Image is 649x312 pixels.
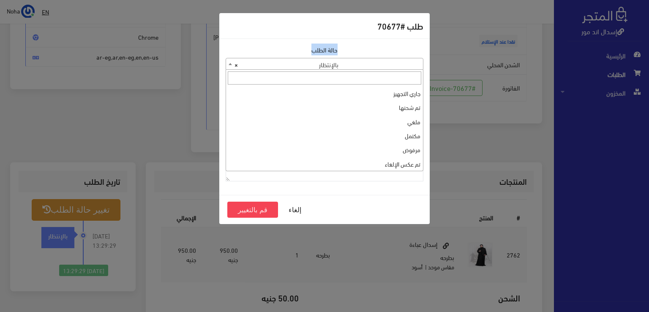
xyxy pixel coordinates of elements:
span: × [235,58,238,70]
label: حالة الطلب [311,45,338,55]
li: مكتمل [226,129,423,142]
h5: طلب #70677 [377,19,423,32]
button: قم بالتغيير [227,202,278,218]
li: تم عكس الإلغاء [226,157,423,171]
button: إلغاء [278,202,312,218]
li: جاري التجهيز [226,86,423,100]
li: مرفوض [226,142,423,156]
li: ملغي [226,115,423,129]
span: بالإنتظار [226,58,423,70]
li: تم شحنها [226,100,423,114]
